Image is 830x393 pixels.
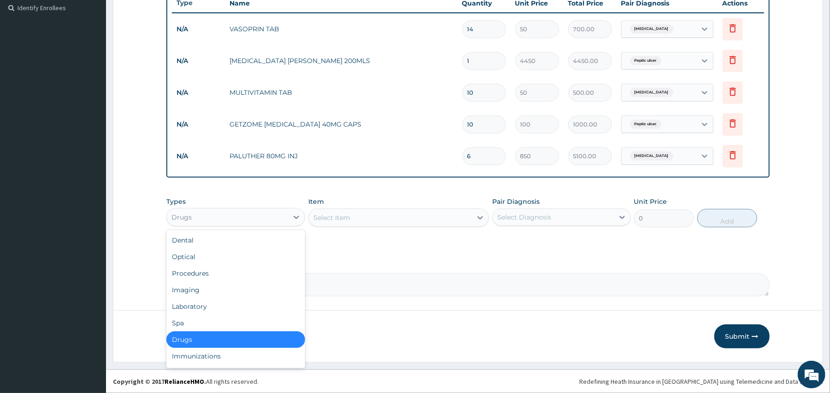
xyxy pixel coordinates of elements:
[579,377,823,386] div: Redefining Heath Insurance in [GEOGRAPHIC_DATA] using Telemedicine and Data Science!
[225,83,457,102] td: MULTIVITAMIN TAB
[165,377,204,386] a: RelianceHMO
[630,24,673,34] span: [MEDICAL_DATA]
[113,377,206,386] strong: Copyright © 2017 .
[225,52,457,70] td: [MEDICAL_DATA] [PERSON_NAME] 200MLS
[166,315,305,331] div: Spa
[53,116,127,209] span: We're online!
[166,348,305,364] div: Immunizations
[630,151,673,161] span: [MEDICAL_DATA]
[172,148,225,165] td: N/A
[172,116,225,133] td: N/A
[151,5,173,27] div: Minimize live chat window
[225,115,457,133] td: GETZOME [MEDICAL_DATA] 40MG CAPS
[630,120,661,129] span: Peptic ulcer
[630,56,661,65] span: Peptic ulcer
[714,324,770,348] button: Submit
[634,197,667,206] label: Unit Price
[166,282,305,298] div: Imaging
[497,213,551,222] div: Select Diagnosis
[106,370,830,393] footer: All rights reserved.
[225,147,457,165] td: PALUTHER 80MG INJ
[5,251,176,283] textarea: Type your message and hit 'Enter'
[166,298,305,315] div: Laboratory
[492,197,540,206] label: Pair Diagnosis
[166,331,305,348] div: Drugs
[166,265,305,282] div: Procedures
[166,260,769,268] label: Comment
[172,52,225,69] td: N/A
[171,213,192,222] div: Drugs
[172,21,225,38] td: N/A
[166,232,305,249] div: Dental
[308,197,324,206] label: Item
[172,84,225,101] td: N/A
[313,213,350,222] div: Select Item
[166,364,305,381] div: Others
[17,46,37,69] img: d_794563401_company_1708531726252_794563401
[225,20,457,38] td: VASOPRIN TAB
[166,198,186,206] label: Types
[166,249,305,265] div: Optical
[697,209,758,227] button: Add
[630,88,673,97] span: [MEDICAL_DATA]
[48,52,155,64] div: Chat with us now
